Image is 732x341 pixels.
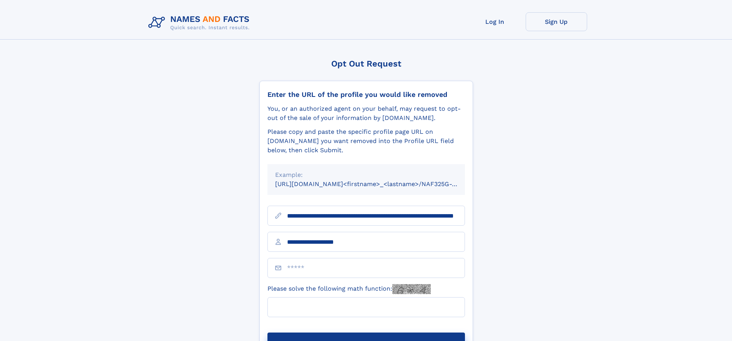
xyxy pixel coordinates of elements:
[275,180,480,188] small: [URL][DOMAIN_NAME]<firstname>_<lastname>/NAF325G-xxxxxxxx
[267,104,465,123] div: You, or an authorized agent on your behalf, may request to opt-out of the sale of your informatio...
[464,12,526,31] a: Log In
[145,12,256,33] img: Logo Names and Facts
[267,90,465,99] div: Enter the URL of the profile you would like removed
[267,127,465,155] div: Please copy and paste the specific profile page URL on [DOMAIN_NAME] you want removed into the Pr...
[275,170,457,180] div: Example:
[526,12,587,31] a: Sign Up
[259,59,473,68] div: Opt Out Request
[267,284,431,294] label: Please solve the following math function:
